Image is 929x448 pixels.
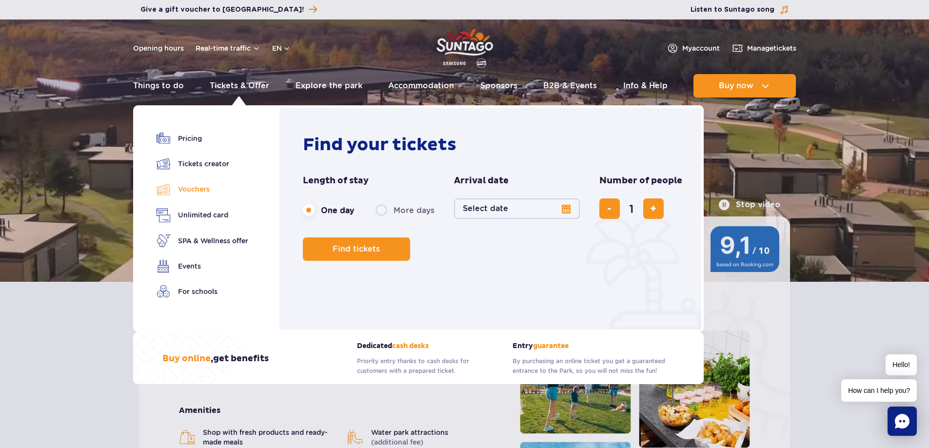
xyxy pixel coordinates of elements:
[643,198,664,219] button: add ticket
[272,43,291,53] button: en
[533,342,569,350] span: guarantee
[454,175,509,187] span: Arrival date
[303,237,410,261] button: Find tickets
[888,407,917,436] div: Chat
[480,74,517,97] a: Sponsors
[157,259,248,273] a: Events
[157,208,248,222] a: Unlimited card
[296,74,362,97] a: Explore the park
[357,356,498,376] p: Priority entry thanks to cash desks for customers with a prepared ticket.
[303,200,354,220] label: One day
[667,42,720,54] a: Myaccount
[157,285,248,298] a: For schools
[599,198,620,219] button: remove ticket
[133,74,184,97] a: Things to do
[157,157,248,171] a: Tickets creator
[196,44,260,52] button: Real-time traffic
[303,175,369,187] span: Length of stay
[392,342,429,350] span: cash desks
[162,353,211,364] span: Buy online
[303,175,683,261] form: Planning your visit to Park of Poland
[620,197,643,220] input: number of tickets
[747,43,796,53] span: Manage tickets
[543,74,597,97] a: B2B & Events
[157,234,248,248] a: SPA & Wellness offer
[333,245,380,253] span: Find tickets
[388,74,454,97] a: Accommodation
[454,198,580,219] button: Select date
[157,132,248,145] a: Pricing
[841,379,917,402] span: How can I help you?
[682,43,720,53] span: My account
[719,81,753,90] span: Buy now
[513,342,674,350] strong: Entry
[886,354,917,375] span: Hello!
[623,74,668,97] a: Info & Help
[731,42,796,54] a: Managetickets
[693,74,796,97] button: Buy now
[376,200,435,220] label: More days
[599,175,682,187] span: Number of people
[133,43,184,53] a: Opening hours
[357,342,498,350] strong: Dedicated
[157,182,248,196] a: Vouchers
[162,353,269,365] h3: , get benefits
[303,134,683,156] h2: Find your tickets
[513,356,674,376] p: By purchasing an online ticket you get a guaranteed entrance to the Park, so you will not miss th...
[210,74,269,97] a: Tickets & Offer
